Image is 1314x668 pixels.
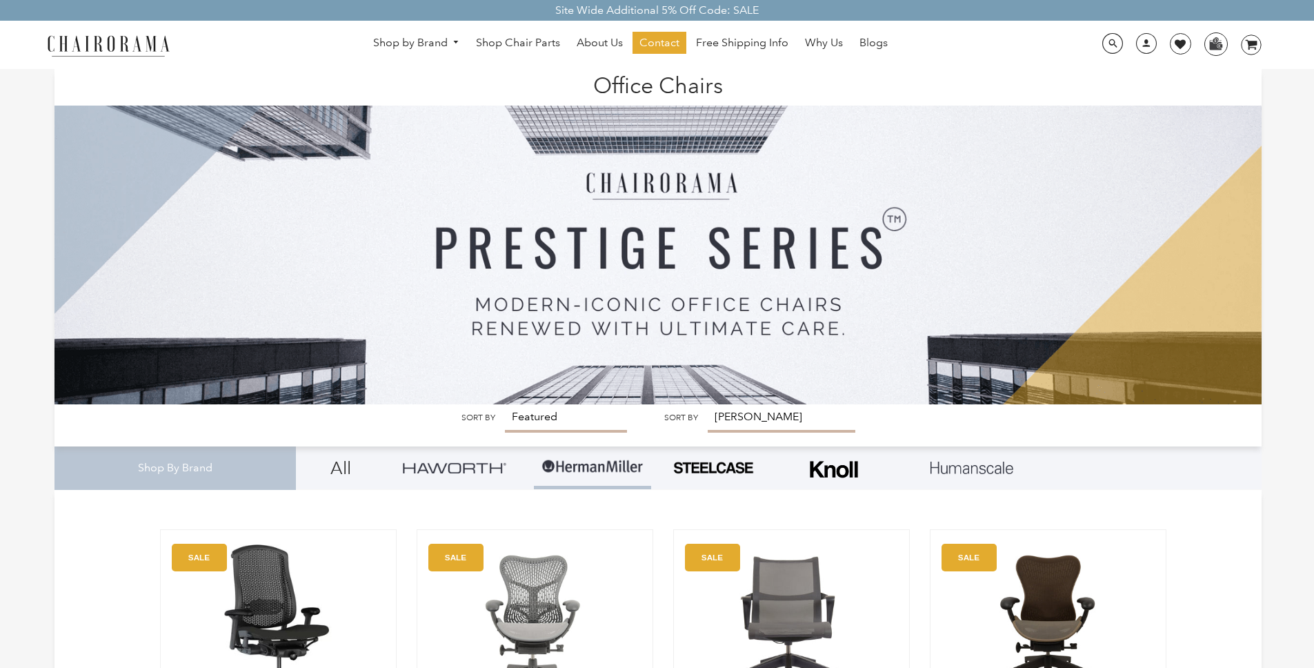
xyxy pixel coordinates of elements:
[859,36,888,50] span: Blogs
[54,446,296,490] div: Shop By Brand
[805,36,843,50] span: Why Us
[853,32,895,54] a: Blogs
[672,460,755,475] img: PHOTO-2024-07-09-00-53-10-removebg-preview.png
[806,452,862,487] img: Frame_4.png
[696,36,788,50] span: Free Shipping Info
[188,553,210,562] text: SALE
[570,32,630,54] a: About Us
[445,553,466,562] text: SALE
[633,32,686,54] a: Contact
[39,33,177,57] img: chairorama
[1205,33,1226,54] img: WhatsApp_Image_2024-07-12_at_16.23.01.webp
[236,32,1025,57] nav: DesktopNavigation
[639,36,679,50] span: Contact
[54,69,1262,404] img: Office Chairs
[68,69,1248,99] h1: Office Chairs
[403,462,506,473] img: Group_4be16a4b-c81a-4a6e-a540-764d0a8faf6e.png
[664,413,698,423] label: Sort by
[541,446,644,488] img: Group-1.png
[577,36,623,50] span: About Us
[689,32,795,54] a: Free Shipping Info
[366,32,467,54] a: Shop by Brand
[958,553,979,562] text: SALE
[469,32,567,54] a: Shop Chair Parts
[306,446,375,489] a: All
[701,553,723,562] text: SALE
[930,462,1013,474] img: Layer_1_1.png
[476,36,560,50] span: Shop Chair Parts
[798,32,850,54] a: Why Us
[461,413,495,423] label: Sort by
